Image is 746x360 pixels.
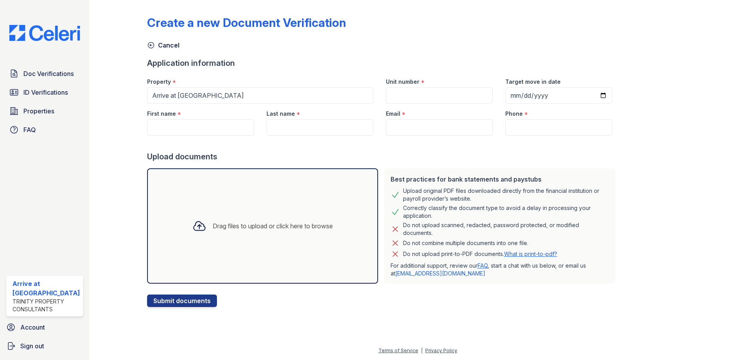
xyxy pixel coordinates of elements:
span: FAQ [23,125,36,134]
label: Target move in date [505,78,561,86]
a: Doc Verifications [6,66,83,81]
p: Do not upload print-to-PDF documents. [403,250,557,258]
a: ID Verifications [6,85,83,100]
img: CE_Logo_Blue-a8612792a0a2168367f1c8372b55b34899dd931a85d93a1a3d3e32e68fde9ad4.png [3,25,86,41]
div: Do not combine multiple documents into one file. [403,238,528,248]
a: FAQ [478,262,488,269]
span: Properties [23,106,54,116]
label: Last name [266,110,295,118]
p: For additional support, review our , start a chat with us below, or email us at [391,262,609,277]
span: Doc Verifications [23,69,74,78]
a: Properties [6,103,83,119]
label: First name [147,110,176,118]
a: Terms of Service [378,348,418,353]
div: Create a new Document Verification [147,16,346,30]
a: FAQ [6,122,83,138]
div: Upload documents [147,151,618,162]
a: Cancel [147,41,179,50]
span: Sign out [20,341,44,351]
div: | [421,348,423,353]
span: ID Verifications [23,88,68,97]
a: [EMAIL_ADDRESS][DOMAIN_NAME] [395,270,485,277]
span: Account [20,323,45,332]
div: Drag files to upload or click here to browse [213,221,333,231]
div: Application information [147,58,618,69]
div: Trinity Property Consultants [12,298,80,313]
a: Account [3,319,86,335]
div: Upload original PDF files downloaded directly from the financial institution or payroll provider’... [403,187,609,203]
label: Phone [505,110,523,118]
div: Best practices for bank statements and paystubs [391,175,609,184]
div: Do not upload scanned, redacted, password protected, or modified documents. [403,221,609,237]
a: Sign out [3,338,86,354]
div: Arrive at [GEOGRAPHIC_DATA] [12,279,80,298]
button: Submit documents [147,295,217,307]
label: Unit number [386,78,419,86]
a: Privacy Policy [425,348,457,353]
a: What is print-to-pdf? [504,251,557,257]
label: Email [386,110,400,118]
label: Property [147,78,171,86]
div: Correctly classify the document type to avoid a delay in processing your application. [403,204,609,220]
